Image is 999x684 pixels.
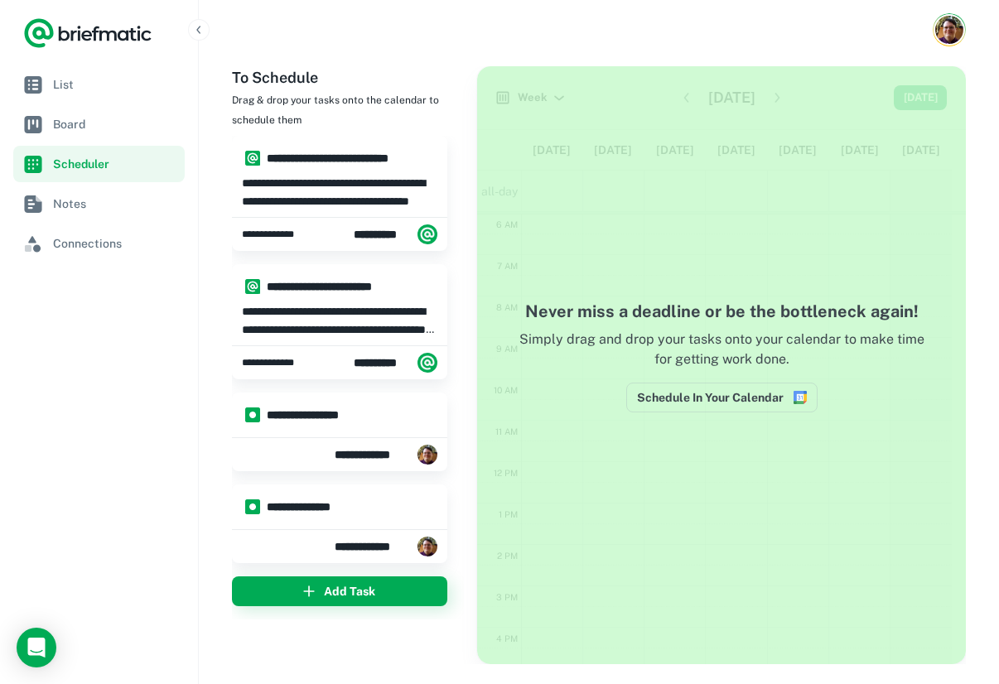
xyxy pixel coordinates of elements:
[232,576,447,606] button: Add Task
[13,66,185,103] a: List
[933,13,966,46] button: Account button
[335,438,437,471] div: Kevin Stewart
[417,353,437,373] img: system.png
[13,225,185,262] a: Connections
[510,299,933,324] h4: Never miss a deadline or be the bottleneck again!
[53,75,178,94] span: List
[13,106,185,142] a: Board
[53,195,178,213] span: Notes
[242,227,310,242] span: Tuesday, 2025 Sep 16
[13,185,185,222] a: Notes
[242,355,310,370] span: Tuesday, 2025 Sep 16
[245,151,260,166] img: system.png
[417,537,437,556] img: af48f928-56e1-447d-9537-46a5f2f5ca1c.jpeg
[232,66,464,89] h6: To Schedule
[354,218,437,251] div: Briefmatic
[245,407,260,422] img: manual.png
[510,330,933,383] p: Simply drag and drop your tasks onto your calendar to make time for getting work done.
[335,530,437,563] div: Kevin Stewart
[232,94,439,126] span: Drag & drop your tasks onto the calendar to schedule them
[935,16,963,44] img: Kevin Stewart
[417,224,437,244] img: system.png
[354,346,437,379] div: Briefmatic
[13,146,185,182] a: Scheduler
[245,499,260,514] img: manual.png
[53,234,178,253] span: Connections
[417,445,437,465] img: af48f928-56e1-447d-9537-46a5f2f5ca1c.jpeg
[626,383,818,412] button: Connect to Google Calendar to reserve time in your schedule to complete this work
[53,115,178,133] span: Board
[23,17,152,50] a: Logo
[53,155,178,173] span: Scheduler
[17,628,56,667] div: Open Intercom Messenger
[245,279,260,294] img: system.png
